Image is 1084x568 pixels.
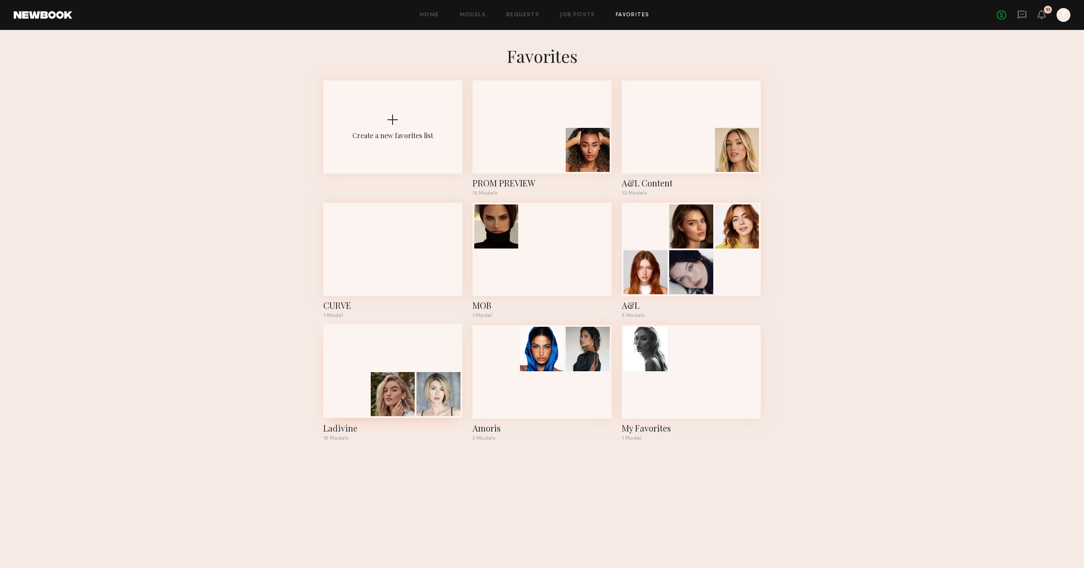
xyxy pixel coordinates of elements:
[323,203,462,318] a: CURVE1 Model
[473,191,611,196] div: 13 Models
[1057,8,1070,22] a: T
[323,80,462,203] button: Create a new favorites list
[473,203,611,318] a: MOB1 Model
[323,325,462,441] a: Ladivine10 Models
[473,436,611,441] div: 3 Models
[622,177,761,189] div: A&L Content
[323,299,462,311] div: CURVE
[622,313,761,318] div: 5 Models
[622,325,761,441] a: My Favorites1 Model
[506,12,539,18] a: Requests
[352,131,433,140] div: Create a new favorites list
[473,313,611,318] div: 1 Model
[473,80,611,196] a: PROM PREVIEW13 Models
[616,12,650,18] a: Favorites
[473,299,611,311] div: MOB
[473,325,611,441] a: Amoris3 Models
[560,12,595,18] a: Job Posts
[622,299,761,311] div: A&L
[622,80,761,196] a: A&L Content12 Models
[323,422,462,434] div: Ladivine
[622,191,761,196] div: 12 Models
[622,203,761,318] a: A&L5 Models
[1046,8,1050,12] div: 11
[622,436,761,441] div: 1 Model
[622,422,761,434] div: My Favorites
[420,12,439,18] a: Home
[323,436,462,441] div: 10 Models
[460,12,486,18] a: Models
[323,313,462,318] div: 1 Model
[473,177,611,189] div: PROM PREVIEW
[473,422,611,434] div: Amoris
